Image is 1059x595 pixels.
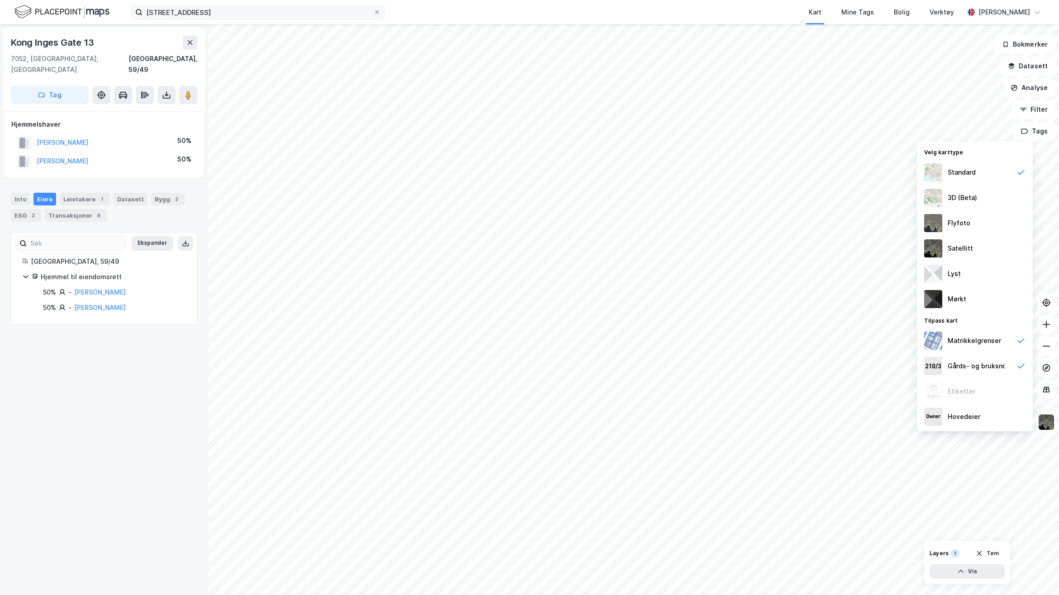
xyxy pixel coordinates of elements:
button: Ekspander [132,236,173,251]
a: [PERSON_NAME] [74,288,126,296]
div: 50% [43,302,56,313]
button: Vis [930,564,1005,579]
button: Datasett [1000,57,1055,75]
button: Filter [1012,100,1055,119]
div: 1 [97,195,106,204]
div: 2 [172,195,181,204]
div: 1 [950,549,959,558]
div: - [68,302,72,313]
img: cadastreBorders.cfe08de4b5ddd52a10de.jpeg [924,332,942,350]
div: Kong Inges Gate 13 [11,35,95,50]
button: Tøm [970,546,1005,561]
button: Tags [1013,122,1055,140]
div: Transaksjoner [45,209,107,222]
img: luj3wr1y2y3+OchiMxRmMxRlscgabnMEmZ7DJGWxyBpucwSZnsMkZbHIGm5zBJmewyRlscgabnMEmZ7DJGWxyBpucwSZnsMkZ... [924,265,942,283]
div: Matrikkelgrenser [948,335,1001,346]
div: Etiketter [948,386,975,397]
div: Standard [948,167,976,178]
div: Hjemmel til eiendomsrett [41,271,186,282]
img: Z [924,163,942,181]
div: 50% [177,135,191,146]
div: [GEOGRAPHIC_DATA], 59/49 [129,53,197,75]
div: 4 [94,211,103,220]
img: majorOwner.b5e170eddb5c04bfeeff.jpeg [924,408,942,426]
div: 2 [29,211,38,220]
img: cadastreKeys.547ab17ec502f5a4ef2b.jpeg [924,357,942,375]
img: nCdM7BzjoCAAAAAElFTkSuQmCC [924,290,942,308]
div: 50% [177,154,191,165]
img: logo.f888ab2527a4732fd821a326f86c7f29.svg [14,4,110,20]
div: Hjemmelshaver [11,119,197,130]
div: Bolig [894,7,910,18]
div: Kart [809,7,821,18]
input: Søk [27,237,126,250]
a: [PERSON_NAME] [74,304,126,311]
input: Søk på adresse, matrikkel, gårdeiere, leietakere eller personer [143,5,373,19]
div: Info [11,193,30,205]
div: 50% [43,287,56,298]
div: 3D (Beta) [948,192,977,203]
div: Kontrollprogram for chat [1014,552,1059,595]
div: Mine Tags [841,7,874,18]
div: Verktøy [930,7,954,18]
div: [GEOGRAPHIC_DATA], 59/49 [31,256,186,267]
div: Datasett [114,193,148,205]
img: 9k= [924,239,942,257]
div: - [68,287,72,298]
div: Flyfoto [948,218,970,228]
div: Layers [930,550,949,557]
div: Lyst [948,268,961,279]
img: Z [924,214,942,232]
iframe: Chat Widget [1014,552,1059,595]
div: Bygg [151,193,185,205]
div: Hovedeier [948,411,980,422]
div: Mørkt [948,294,966,305]
div: Satellitt [948,243,973,254]
button: Tag [11,86,89,104]
button: Bokmerker [994,35,1055,53]
div: Tilpass kart [917,312,1033,328]
div: Velg karttype [917,143,1033,160]
div: 7052, [GEOGRAPHIC_DATA], [GEOGRAPHIC_DATA] [11,53,129,75]
div: Gårds- og bruksnr. [948,361,1006,371]
div: ESG [11,209,41,222]
div: Leietakere [60,193,110,205]
div: Eiere [33,193,56,205]
img: Z [924,382,942,400]
img: Z [924,189,942,207]
div: [PERSON_NAME] [978,7,1030,18]
button: Analyse [1003,79,1055,97]
img: 9k= [1038,414,1055,431]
